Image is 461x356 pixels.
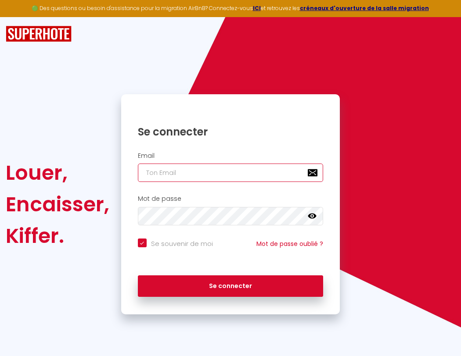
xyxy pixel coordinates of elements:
[138,125,324,139] h1: Se connecter
[138,152,324,160] h2: Email
[6,189,109,220] div: Encaisser,
[300,4,429,12] a: créneaux d'ouverture de la salle migration
[253,4,261,12] a: ICI
[6,26,72,42] img: SuperHote logo
[138,275,324,297] button: Se connecter
[138,195,324,203] h2: Mot de passe
[138,164,324,182] input: Ton Email
[7,4,33,30] button: Ouvrir le widget de chat LiveChat
[6,220,109,252] div: Kiffer.
[256,239,323,248] a: Mot de passe oublié ?
[6,157,109,189] div: Louer,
